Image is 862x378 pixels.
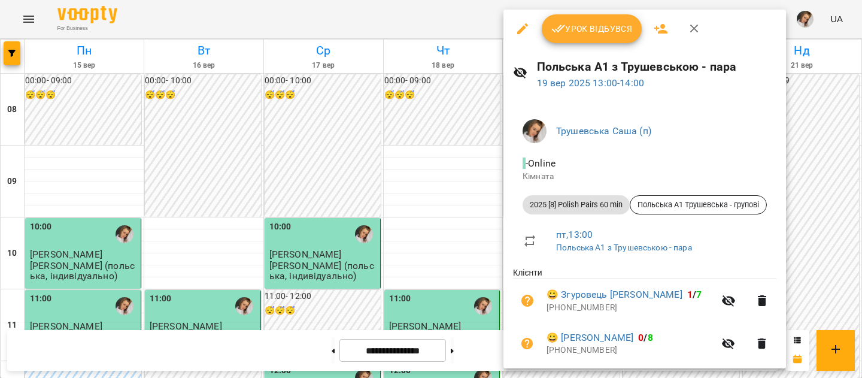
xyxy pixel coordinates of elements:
a: Польська А1 з Трушевською - пара [556,243,692,252]
a: Трушевська Саша (п) [556,125,651,137]
a: пт , 13:00 [556,229,593,240]
a: 😀 [PERSON_NAME] [547,331,633,345]
ul: Клієнти [513,267,776,369]
a: 19 вер 2025 13:00-14:00 [537,77,644,89]
p: Кімната [523,171,767,183]
span: 2025 [8] Polish Pairs 60 min [523,199,630,210]
p: [PHONE_NUMBER] [547,302,714,314]
span: - Online [523,158,558,169]
h6: Польська А1 з Трушевською - пара [537,58,776,76]
div: Польська А1 Трушевська - групові [630,195,767,214]
span: Польська А1 Трушевська - групові [630,199,766,210]
p: [PHONE_NUMBER] [547,344,714,356]
span: 0 [638,332,644,343]
span: Урок відбувся [551,22,633,36]
b: / [687,289,702,300]
button: Візит ще не сплачено. Додати оплату? [513,286,542,315]
b: / [638,332,652,343]
span: 7 [696,289,702,300]
img: ca64c4ce98033927e4211a22b84d869f.JPG [523,119,547,143]
a: 😀 Згуровець [PERSON_NAME] [547,288,682,302]
span: 8 [648,332,653,343]
button: Урок відбувся [542,14,642,43]
button: Візит ще не сплачено. Додати оплату? [513,329,542,358]
span: 1 [687,289,693,300]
